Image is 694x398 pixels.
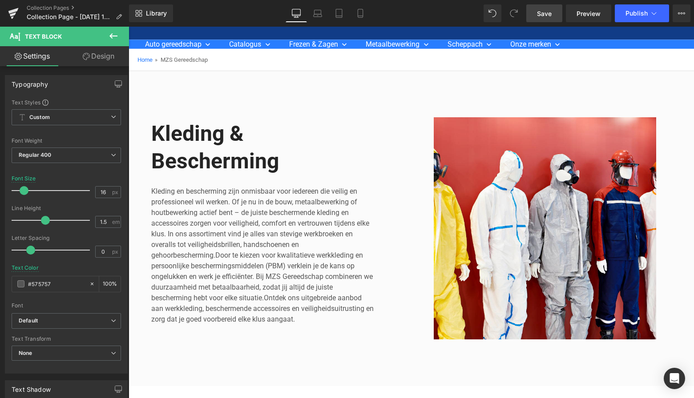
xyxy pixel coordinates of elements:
[12,336,121,342] div: Text Transform
[11,13,88,22] a: Auto gereedschap
[12,302,121,309] div: Font
[664,368,685,389] div: Open Intercom Messenger
[232,13,306,22] a: Metaalbewerking
[129,4,173,22] a: New Library
[9,30,24,36] a: Home
[12,265,39,271] div: Text Color
[146,9,167,17] span: Library
[66,46,131,66] a: Design
[32,30,79,36] span: MZS Gereedschap
[12,175,36,182] div: Font Size
[12,381,51,393] div: Text Shadow
[350,4,371,22] a: Mobile
[577,9,601,18] span: Preview
[12,99,121,106] div: Text Styles
[27,4,129,12] a: Collection Pages
[23,93,245,149] h2: Kleding & Bescherming
[112,219,120,225] span: em
[673,4,690,22] button: More
[95,13,148,22] a: Catalogus
[12,138,121,144] div: Font Weight
[26,30,29,36] span: »
[25,33,62,40] span: Text Block
[28,279,85,289] input: Color
[484,4,501,22] button: Undo
[19,151,52,158] b: Regular 400
[19,350,32,356] b: None
[615,4,669,22] button: Publish
[12,235,121,241] div: Letter Spacing
[27,13,112,20] span: Collection Page - [DATE] 17:38:49
[19,317,38,325] i: Default
[566,4,611,22] a: Preview
[505,4,523,22] button: Redo
[155,13,225,22] a: Frezen & Zagen
[314,13,369,22] a: Scheppach
[328,4,350,22] a: Tablet
[23,159,245,298] p: Kleding en bescherming zijn onmisbaar voor iedereen die veilig en professioneel wil werken. Of je...
[112,249,120,255] span: px
[12,76,48,88] div: Typography
[376,13,438,22] a: Onze merken
[112,189,120,195] span: px
[625,10,648,17] span: Publish
[307,4,328,22] a: Laptop
[99,276,121,292] div: %
[29,114,50,121] b: Custom
[537,9,552,18] span: Save
[286,4,307,22] a: Desktop
[12,205,121,211] div: Line Height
